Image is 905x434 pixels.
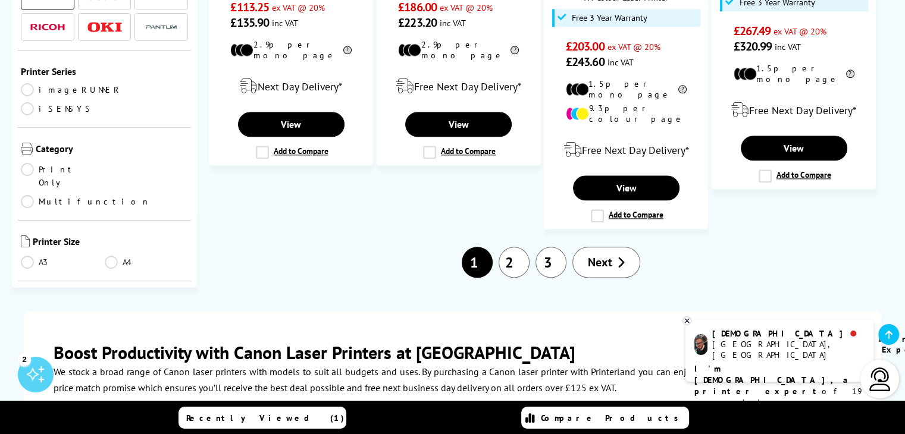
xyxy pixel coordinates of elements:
a: Print Only [21,163,105,189]
span: Printer Size [33,235,188,250]
img: Ricoh [30,24,65,30]
span: ex VAT @ 20% [774,26,826,37]
span: £320.99 [734,39,772,54]
a: imageRUNNER [21,83,122,96]
a: OKI [87,20,123,34]
span: Category [36,143,188,157]
span: inc VAT [775,41,801,52]
span: Printer Series [21,65,188,77]
p: We stock a broad range of Canon laser printers with models to suit all budgets and uses. By purch... [54,364,851,396]
img: user-headset-light.svg [868,367,892,391]
a: Multifunction [21,195,151,208]
a: A4 [105,256,189,269]
a: View [405,112,512,137]
span: Free 3 Year Warranty [572,13,647,23]
img: OKI [87,22,123,32]
span: inc VAT [607,56,634,68]
a: View [741,136,847,161]
b: I'm [DEMOGRAPHIC_DATA], a printer expert [694,363,851,397]
h2: Boost Productivity with Canon Laser Printers at [GEOGRAPHIC_DATA] [54,341,851,364]
div: modal_delivery [718,93,869,127]
label: Add to Compare [591,209,663,222]
li: 9.3p per colour page [566,103,687,124]
a: 3 [536,247,566,278]
img: chris-livechat.png [694,334,707,355]
img: Category [21,143,33,155]
a: View [573,175,679,200]
span: Next [588,254,612,270]
span: £135.90 [230,15,269,30]
p: of 19 years! Leave me a message and I'll respond ASAP [694,363,865,431]
label: Add to Compare [759,169,831,183]
img: Printer Size [21,235,30,247]
span: £243.60 [566,54,605,70]
a: Recently Viewed (1) [179,407,346,429]
span: ex VAT @ 20% [440,2,493,13]
a: Next [572,247,640,278]
span: Compare Products [541,413,685,423]
li: 1.5p per mono page [734,63,854,84]
span: Recently Viewed (1) [186,413,345,423]
span: inc VAT [272,17,298,29]
div: modal_delivery [550,133,702,166]
li: 2.9p per mono page [398,39,519,61]
span: ex VAT @ 20% [272,2,325,13]
li: 1.5p per mono page [566,78,687,100]
span: £267.49 [734,23,771,39]
div: modal_delivery [215,70,367,103]
span: ex VAT @ 20% [607,41,660,52]
div: [DEMOGRAPHIC_DATA] [712,328,864,339]
a: Compare Products [521,407,689,429]
label: Add to Compare [423,146,496,159]
a: iSENSYS [21,102,105,115]
a: A3 [21,256,105,269]
a: View [238,112,345,137]
a: 2 [499,247,530,278]
span: inc VAT [440,17,466,29]
a: Ricoh [30,20,65,34]
div: 2 [18,353,31,366]
span: £203.00 [566,39,605,54]
span: £223.20 [398,15,437,30]
div: [GEOGRAPHIC_DATA], [GEOGRAPHIC_DATA] [712,339,864,360]
img: Pantum [143,20,179,34]
li: 2.9p per mono page [230,39,351,61]
label: Add to Compare [256,146,328,159]
div: modal_delivery [383,70,534,103]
